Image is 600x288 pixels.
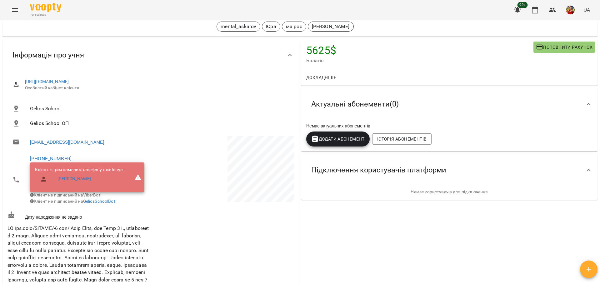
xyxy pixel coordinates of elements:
div: [PERSON_NAME] [308,22,354,32]
div: Інформація про учня [2,39,299,71]
a: [URL][DOMAIN_NAME] [25,79,69,84]
span: Gelios School ОП [30,120,289,127]
span: Клієнт не підписаний на ! [30,199,117,204]
span: Підключення користувачів платформи [311,165,446,175]
button: Докладніше [304,72,339,83]
button: Поповнити рахунок [533,42,595,53]
button: UA [581,4,592,16]
button: Menu [7,2,22,17]
div: Актуальні абонементи(0) [301,88,597,120]
span: Інформація про учня [12,50,84,60]
p: [PERSON_NAME] [312,23,350,30]
p: Немає користувачів для підключення [306,189,592,195]
img: 5e634735370bbb5983f79fa1b5928c88.png [566,6,575,14]
button: Історія абонементів [372,133,432,145]
span: Актуальні абонементи ( 0 ) [311,99,399,109]
span: Gelios School [30,105,289,112]
div: Підключення користувачів платформи [301,154,597,186]
div: ма рос [282,22,306,32]
p: ма рос [286,23,302,30]
button: Додати Абонемент [306,132,370,146]
ul: Клієнт із цим номером телефону вже існує: [35,167,123,188]
a: GeliosSchoolBot [83,199,115,204]
a: [PHONE_NUMBER] [30,156,72,161]
span: 99+ [517,2,528,8]
img: Voopty Logo [30,3,61,12]
span: Додати Абонемент [311,135,365,143]
div: mental_askarov [217,22,260,32]
a: [PERSON_NAME] [57,176,91,182]
span: For Business [30,13,61,17]
span: UA [583,7,590,13]
span: Докладніше [306,74,336,81]
span: Клієнт не підписаний на ViberBot! [30,192,102,197]
div: Юра [262,22,280,32]
p: mental_askarov [221,23,256,30]
h4: 5625 $ [306,44,533,57]
div: Немає актуальних абонементів [305,122,594,130]
span: Особистий кабінет клієнта [25,85,289,91]
span: Баланс [306,57,533,64]
p: Юра [266,23,276,30]
div: Дату народження не задано [6,210,151,221]
a: [EMAIL_ADDRESS][DOMAIN_NAME] [30,139,104,145]
span: Історія абонементів [377,135,427,143]
span: Поповнити рахунок [536,43,592,51]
